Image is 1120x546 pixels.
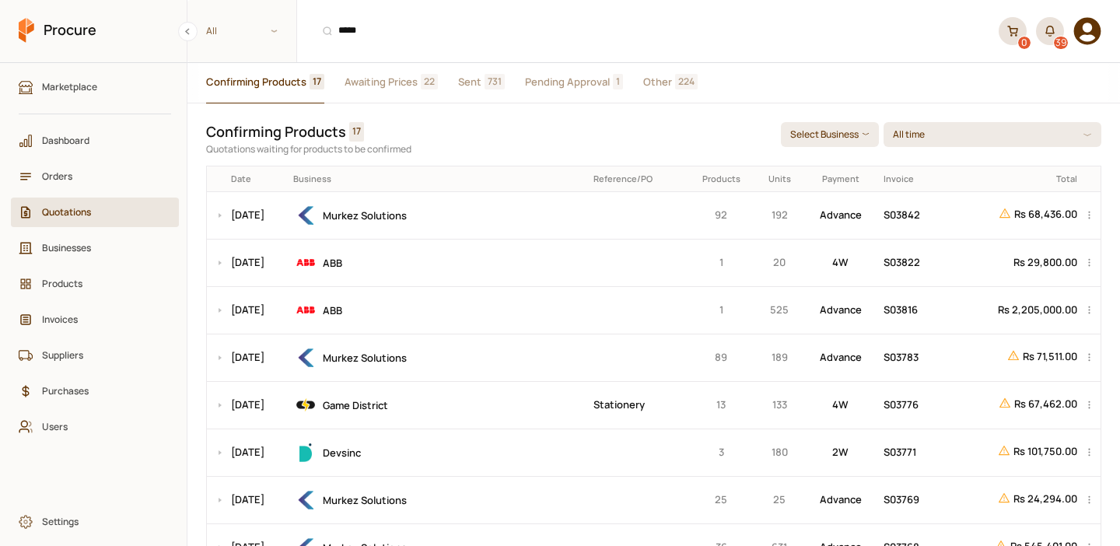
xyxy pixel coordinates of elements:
[613,74,623,89] span: 1
[11,305,179,334] a: Invoices
[323,398,388,412] span: Game District
[11,341,179,370] a: Suppliers
[44,20,96,40] span: Procure
[999,17,1027,45] a: 0
[306,12,989,51] input: Products, Businesses, Users, Suppliers, Orders, and Purchases
[11,507,179,537] a: Settings
[206,122,346,142] h2: Confirming Products
[809,254,873,271] p: 4-Week Invoice
[692,444,751,460] p: 3
[809,444,873,460] p: 2-Week Invoice
[692,397,751,413] p: 13
[42,276,159,291] span: Products
[293,393,583,418] div: Game District
[692,254,751,271] p: 1
[878,191,945,239] td: S03842
[692,302,751,318] p: 1
[803,166,878,191] th: Payment
[323,303,342,317] span: ABB
[809,397,873,413] p: 4-Week Invoice
[878,429,945,476] td: S03771
[11,269,179,299] a: Products
[231,492,264,506] a: [DATE]
[809,302,873,318] p: Advance Payment
[293,440,583,465] div: Devsinc
[323,351,407,365] span: Murkez Solutions
[11,72,179,102] a: Marketplace
[761,302,798,318] p: 525
[42,348,159,362] span: Suppliers
[345,74,418,90] span: Awaiting Prices
[231,397,264,411] a: [DATE]
[893,127,928,142] p: All time
[349,122,364,142] span: 17
[945,381,1083,429] td: Rs 67,462.00
[11,162,179,191] a: Orders
[945,191,1083,239] td: Rs 68,436.00
[756,166,803,191] th: Units
[692,207,751,223] p: 92
[42,169,159,184] span: Orders
[761,492,798,508] p: 25
[42,240,159,255] span: Businesses
[231,255,264,269] a: [DATE]
[884,122,1101,147] button: All time
[231,208,264,222] a: [DATE]
[42,79,159,94] span: Marketplace
[878,334,945,381] td: S03783
[1054,37,1068,49] div: 39
[458,74,481,90] span: Sent
[809,349,873,366] p: Advance Payment
[231,303,264,317] a: [DATE]
[675,74,698,89] span: 224
[323,446,361,460] span: Devsinc
[878,166,945,191] th: Invoice
[781,122,879,147] button: Select Business
[1018,37,1031,49] div: 0
[643,74,672,90] span: Other
[42,312,159,327] span: Invoices
[11,376,179,406] a: Purchases
[809,492,873,508] p: Advance Payment
[761,349,798,366] p: 189
[323,256,342,270] span: ABB
[206,74,306,90] span: Confirming Products
[761,254,798,271] p: 20
[231,350,264,364] a: [DATE]
[11,198,179,227] a: Quotations
[323,208,407,222] span: Murkez Solutions
[293,345,583,370] div: Murkez Solutions
[42,383,159,398] span: Purchases
[206,142,768,156] p: Quotations waiting for products to be confirmed
[293,250,583,275] div: ABB
[206,23,217,38] span: All
[809,207,873,223] p: Advance Payment
[945,239,1083,286] td: Rs 29,800.00
[293,488,583,513] div: Murkez Solutions
[421,74,438,89] span: 22
[761,397,798,413] p: 133
[11,126,179,156] a: Dashboard
[878,286,945,334] td: S03816
[310,74,324,89] span: 17
[42,133,159,148] span: Dashboard
[761,207,798,223] p: 192
[187,18,296,44] span: All
[11,412,179,442] a: Users
[878,239,945,286] td: S03822
[293,203,583,228] div: Murkez Solutions
[19,18,96,44] a: Procure
[288,166,588,191] th: Business
[945,286,1083,334] td: Rs 2,205,000.00
[525,74,610,90] span: Pending Approval
[485,74,505,89] span: 731
[687,166,756,191] th: Products
[878,381,945,429] td: S03776
[1036,17,1064,45] button: 39
[226,166,289,191] th: Date
[323,493,407,507] span: Murkez Solutions
[11,233,179,263] a: Businesses
[231,445,264,459] a: [DATE]
[761,444,798,460] p: 180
